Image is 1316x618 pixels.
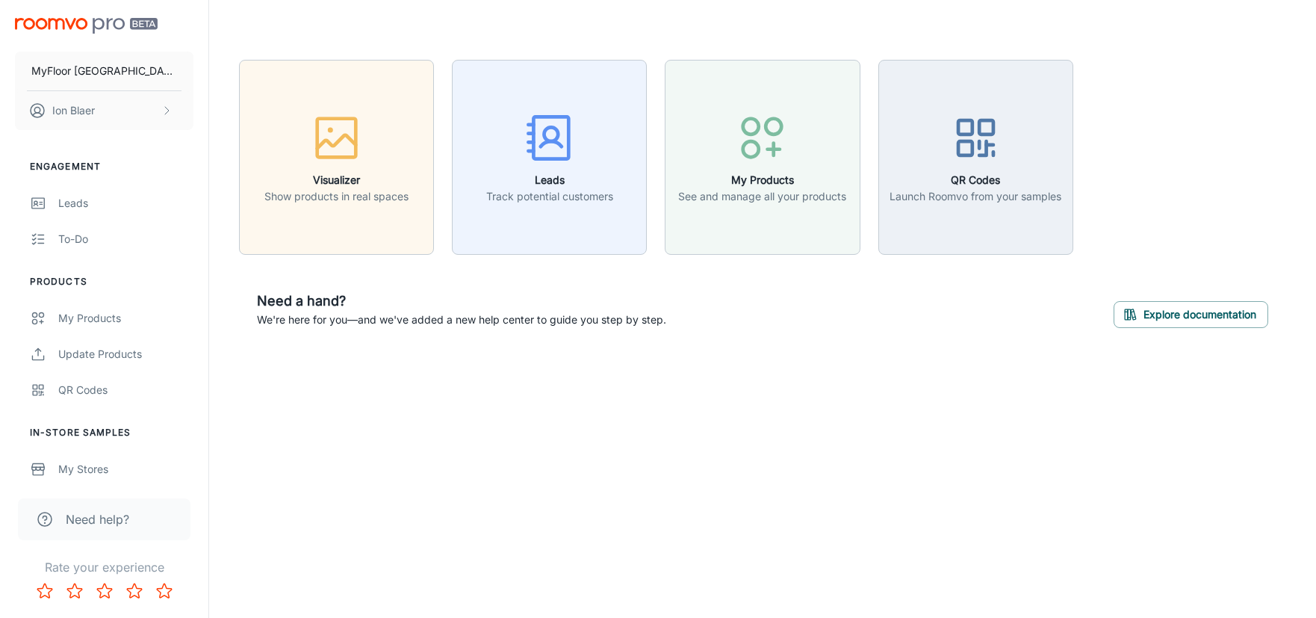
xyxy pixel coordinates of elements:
[239,60,434,255] button: VisualizerShow products in real spaces
[58,346,193,362] div: Update Products
[1114,301,1268,328] button: Explore documentation
[257,312,666,328] p: We're here for you—and we've added a new help center to guide you step by step.
[31,63,177,79] p: MyFloor [GEOGRAPHIC_DATA]
[15,91,193,130] button: Ion Blaer
[264,188,409,205] p: Show products in real spaces
[264,172,409,188] h6: Visualizer
[452,149,647,164] a: LeadsTrack potential customers
[257,291,666,312] h6: Need a hand?
[486,172,613,188] h6: Leads
[890,172,1061,188] h6: QR Codes
[58,310,193,327] div: My Products
[486,188,613,205] p: Track potential customers
[1114,306,1268,321] a: Explore documentation
[58,195,193,211] div: Leads
[452,60,647,255] button: LeadsTrack potential customers
[878,60,1073,255] button: QR CodesLaunch Roomvo from your samples
[15,18,158,34] img: Roomvo PRO Beta
[52,102,95,119] p: Ion Blaer
[58,231,193,247] div: To-do
[678,172,846,188] h6: My Products
[665,60,860,255] button: My ProductsSee and manage all your products
[890,188,1061,205] p: Launch Roomvo from your samples
[15,52,193,90] button: MyFloor [GEOGRAPHIC_DATA]
[58,382,193,398] div: QR Codes
[878,149,1073,164] a: QR CodesLaunch Roomvo from your samples
[665,149,860,164] a: My ProductsSee and manage all your products
[678,188,846,205] p: See and manage all your products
